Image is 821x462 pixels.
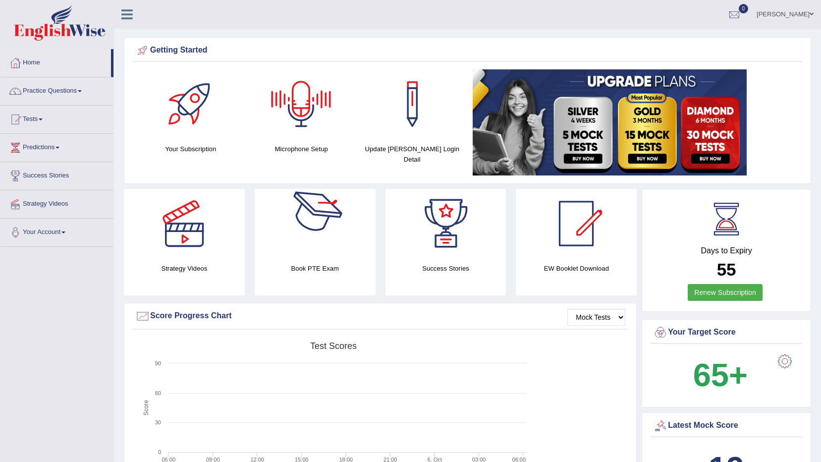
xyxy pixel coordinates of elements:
[473,69,747,175] img: small5.jpg
[739,4,749,13] span: 0
[158,449,161,455] text: 0
[653,418,800,433] div: Latest Mock Score
[0,219,113,243] a: Your Account
[653,246,800,255] h4: Days to Expiry
[135,43,800,58] div: Getting Started
[155,360,161,366] text: 90
[135,309,625,324] div: Score Progress Chart
[385,263,506,274] h4: Success Stories
[124,263,245,274] h4: Strategy Videos
[0,106,113,130] a: Tests
[362,144,463,165] h4: Update [PERSON_NAME] Login Detail
[310,341,357,351] tspan: Test scores
[693,357,748,393] b: 65+
[0,77,113,102] a: Practice Questions
[0,162,113,187] a: Success Stories
[155,419,161,425] text: 30
[251,144,352,154] h4: Microphone Setup
[0,49,111,74] a: Home
[688,284,763,301] a: Renew Subscription
[0,134,113,159] a: Predictions
[516,263,637,274] h4: EW Booklet Download
[0,190,113,215] a: Strategy Videos
[140,144,241,154] h4: Your Subscription
[717,260,736,279] b: 55
[143,400,150,416] tspan: Score
[255,263,376,274] h4: Book PTE Exam
[653,325,800,340] div: Your Target Score
[155,390,161,396] text: 60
